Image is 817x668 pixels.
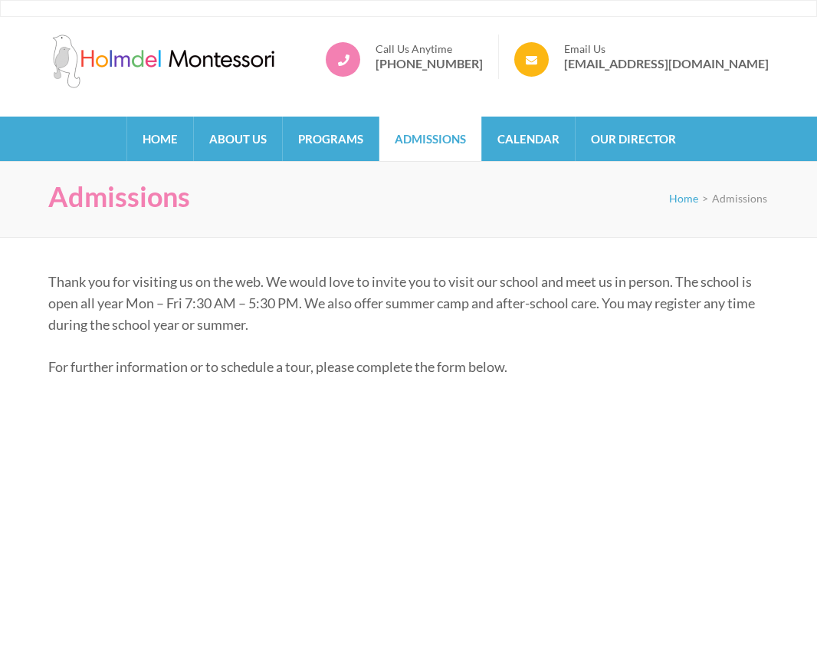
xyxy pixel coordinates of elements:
[702,192,708,205] span: >
[48,271,757,335] p: Thank you for visiting us on the web. We would love to invite you to visit our school and meet us...
[48,356,757,377] p: For further information or to schedule a tour, please complete the form below.
[283,117,379,161] a: Programs
[48,35,278,88] img: Holmdel Montessori School
[564,42,769,56] span: Email Us
[669,192,698,205] a: Home
[127,117,193,161] a: Home
[48,180,190,213] h1: Admissions
[376,42,483,56] span: Call Us Anytime
[482,117,575,161] a: Calendar
[194,117,282,161] a: About Us
[376,56,483,71] a: [PHONE_NUMBER]
[564,56,769,71] a: [EMAIL_ADDRESS][DOMAIN_NAME]
[379,117,481,161] a: Admissions
[576,117,691,161] a: Our Director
